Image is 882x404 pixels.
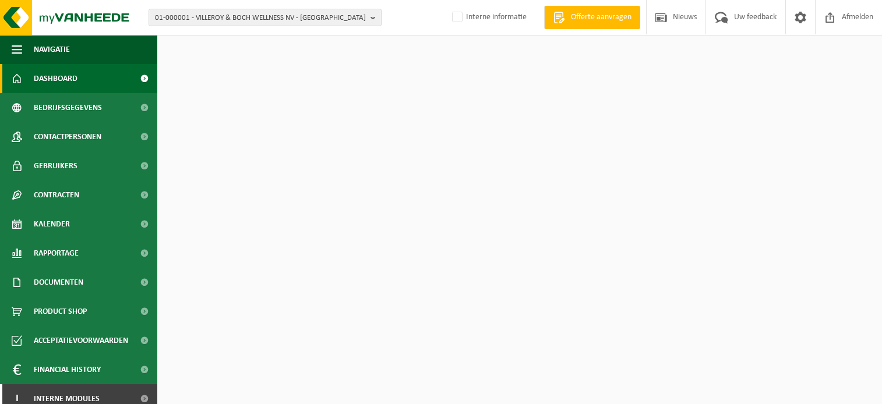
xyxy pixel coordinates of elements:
[34,93,102,122] span: Bedrijfsgegevens
[34,151,77,180] span: Gebruikers
[34,297,87,326] span: Product Shop
[34,122,101,151] span: Contactpersonen
[149,9,382,26] button: 01-000001 - VILLEROY & BOCH WELLNESS NV - [GEOGRAPHIC_DATA]
[34,326,128,355] span: Acceptatievoorwaarden
[544,6,640,29] a: Offerte aanvragen
[34,239,79,268] span: Rapportage
[450,9,527,26] label: Interne informatie
[34,180,79,210] span: Contracten
[34,355,101,384] span: Financial History
[34,35,70,64] span: Navigatie
[34,210,70,239] span: Kalender
[568,12,634,23] span: Offerte aanvragen
[155,9,366,27] span: 01-000001 - VILLEROY & BOCH WELLNESS NV - [GEOGRAPHIC_DATA]
[34,64,77,93] span: Dashboard
[34,268,83,297] span: Documenten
